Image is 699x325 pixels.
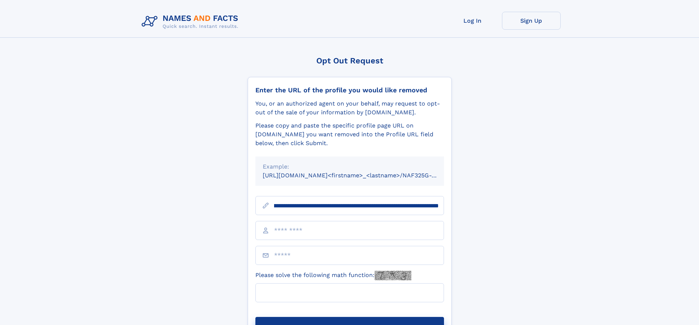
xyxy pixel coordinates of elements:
[139,12,244,32] img: Logo Names and Facts
[248,56,452,65] div: Opt Out Request
[255,121,444,148] div: Please copy and paste the specific profile page URL on [DOMAIN_NAME] you want removed into the Pr...
[263,162,437,171] div: Example:
[255,99,444,117] div: You, or an authorized agent on your behalf, may request to opt-out of the sale of your informatio...
[255,86,444,94] div: Enter the URL of the profile you would like removed
[443,12,502,30] a: Log In
[502,12,561,30] a: Sign Up
[255,271,411,280] label: Please solve the following math function:
[263,172,458,179] small: [URL][DOMAIN_NAME]<firstname>_<lastname>/NAF325G-xxxxxxxx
